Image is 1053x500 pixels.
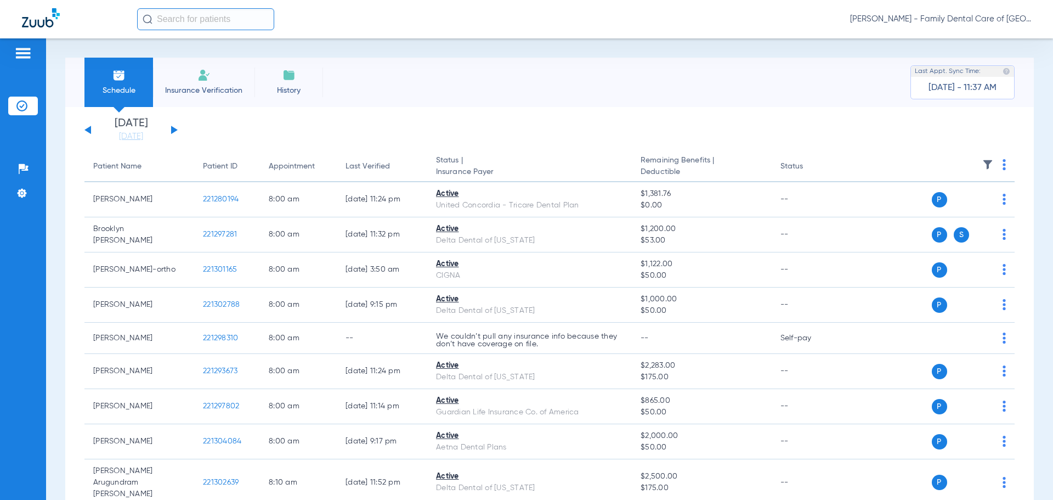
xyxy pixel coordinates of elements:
[203,301,240,308] span: 221302788
[203,195,239,203] span: 221280194
[641,430,762,442] span: $2,000.00
[436,200,623,211] div: United Concordia - Tricare Dental Plan
[1003,159,1006,170] img: group-dot-blue.svg
[436,166,623,178] span: Insurance Payer
[932,399,947,414] span: P
[641,270,762,282] span: $50.00
[84,389,194,424] td: [PERSON_NAME]
[203,161,237,172] div: Patient ID
[932,192,947,207] span: P
[337,389,427,424] td: [DATE] 11:14 PM
[161,85,246,96] span: Insurance Verification
[269,161,315,172] div: Appointment
[84,182,194,217] td: [PERSON_NAME]
[260,424,337,459] td: 8:00 AM
[641,360,762,372] span: $2,283.00
[436,188,623,200] div: Active
[22,8,60,27] img: Zuub Logo
[203,479,239,486] span: 221302639
[1003,401,1006,412] img: group-dot-blue.svg
[641,166,762,178] span: Deductible
[932,475,947,490] span: P
[632,151,771,182] th: Remaining Benefits |
[260,182,337,217] td: 8:00 AM
[337,217,427,252] td: [DATE] 11:32 PM
[84,323,194,354] td: [PERSON_NAME]
[84,217,194,252] td: Brooklyn [PERSON_NAME]
[98,118,164,142] li: [DATE]
[260,354,337,389] td: 8:00 AM
[641,305,762,317] span: $50.00
[84,424,194,459] td: [PERSON_NAME]
[932,262,947,278] span: P
[282,69,296,82] img: History
[260,217,337,252] td: 8:00 AM
[427,151,632,182] th: Status |
[932,434,947,450] span: P
[641,188,762,200] span: $1,381.76
[93,161,185,172] div: Patient Name
[337,252,427,288] td: [DATE] 3:50 AM
[436,259,623,270] div: Active
[203,161,251,172] div: Patient ID
[641,372,762,383] span: $175.00
[436,372,623,383] div: Delta Dental of [US_STATE]
[850,14,1031,25] span: [PERSON_NAME] - Family Dental Care of [GEOGRAPHIC_DATA]
[1003,299,1006,310] img: group-dot-blue.svg
[641,407,762,418] span: $50.00
[337,424,427,459] td: [DATE] 9:17 PM
[1003,68,1010,75] img: last sync help info
[1003,264,1006,275] img: group-dot-blue.svg
[260,323,337,354] td: 8:00 AM
[772,182,846,217] td: --
[260,288,337,323] td: 8:00 AM
[641,442,762,453] span: $50.00
[915,66,981,77] span: Last Appt. Sync Time:
[436,471,623,482] div: Active
[641,223,762,235] span: $1,200.00
[143,14,152,24] img: Search Icon
[641,235,762,246] span: $53.00
[84,288,194,323] td: [PERSON_NAME]
[772,354,846,389] td: --
[1003,477,1006,488] img: group-dot-blue.svg
[932,364,947,379] span: P
[436,442,623,453] div: Aetna Dental Plans
[772,252,846,288] td: --
[14,47,32,60] img: hamburger-icon
[436,360,623,372] div: Active
[641,334,649,342] span: --
[772,323,846,354] td: Self-pay
[98,131,164,142] a: [DATE]
[203,334,238,342] span: 221298310
[203,266,237,273] span: 221301165
[346,161,418,172] div: Last Verified
[203,402,239,410] span: 221297802
[1003,229,1006,240] img: group-dot-blue.svg
[1003,436,1006,447] img: group-dot-blue.svg
[260,389,337,424] td: 8:00 AM
[954,227,969,243] span: S
[772,151,846,182] th: Status
[263,85,315,96] span: History
[197,69,211,82] img: Manual Insurance Verification
[203,437,241,445] span: 221304084
[337,354,427,389] td: [DATE] 11:24 PM
[436,333,623,348] p: We couldn’t pull any insurance info because they don’t have coverage on file.
[932,297,947,313] span: P
[84,252,194,288] td: [PERSON_NAME]-ortho
[772,217,846,252] td: --
[436,395,623,407] div: Active
[436,223,623,235] div: Active
[337,182,427,217] td: [DATE] 11:24 PM
[641,471,762,482] span: $2,500.00
[269,161,328,172] div: Appointment
[436,482,623,494] div: Delta Dental of [US_STATE]
[1003,366,1006,377] img: group-dot-blue.svg
[772,424,846,459] td: --
[436,430,623,442] div: Active
[772,288,846,323] td: --
[1003,194,1006,205] img: group-dot-blue.svg
[436,407,623,418] div: Guardian Life Insurance Co. of America
[436,294,623,305] div: Active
